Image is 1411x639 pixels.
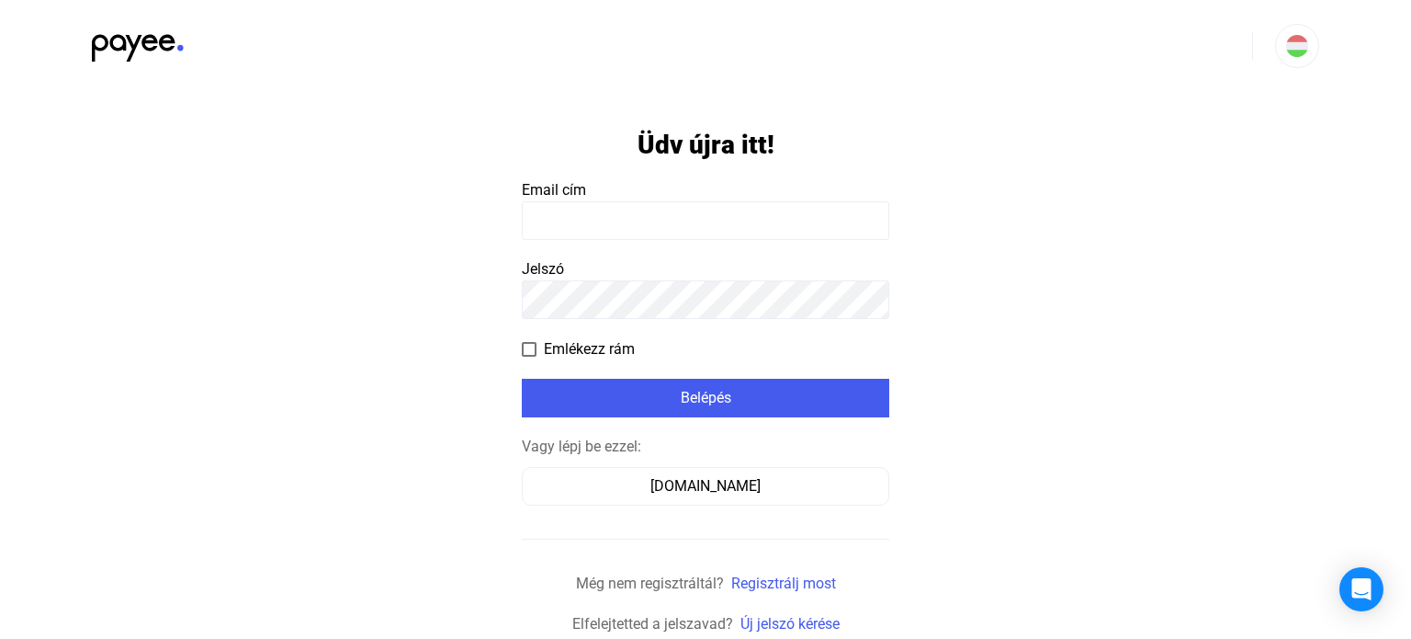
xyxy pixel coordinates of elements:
h1: Üdv újra itt! [638,129,774,161]
a: [DOMAIN_NAME] [522,477,889,495]
div: Open Intercom Messenger [1339,567,1383,611]
button: [DOMAIN_NAME] [522,467,889,506]
button: HU [1275,24,1319,68]
span: Még nem regisztráltál? [576,575,724,592]
span: Jelszó [522,260,564,278]
a: Regisztrálj most [731,575,836,592]
span: Emlékezz rám [544,338,635,360]
button: Belépés [522,379,889,417]
span: Email cím [522,181,586,199]
div: Vagy lépj be ezzel: [522,436,889,458]
a: Új jelszó kérése [740,615,840,633]
div: [DOMAIN_NAME] [528,475,883,497]
span: Elfelejtetted a jelszavad? [572,615,733,633]
img: black-payee-blue-dot.svg [92,24,184,62]
div: Belépés [527,387,884,409]
img: HU [1286,35,1308,57]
